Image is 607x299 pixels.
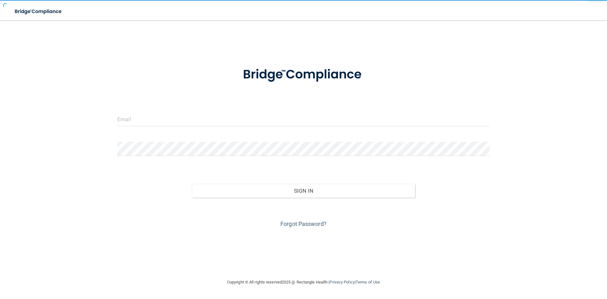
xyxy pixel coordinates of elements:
img: bridge_compliance_login_screen.278c3ca4.svg [230,58,377,91]
a: Terms of Use [356,280,380,284]
a: Privacy Policy [329,280,354,284]
img: bridge_compliance_login_screen.278c3ca4.svg [9,5,68,18]
div: Copyright © All rights reserved 2025 @ Rectangle Health | | [188,272,419,292]
input: Email [117,112,490,126]
a: Forgot Password? [280,221,327,227]
button: Sign In [192,184,415,198]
